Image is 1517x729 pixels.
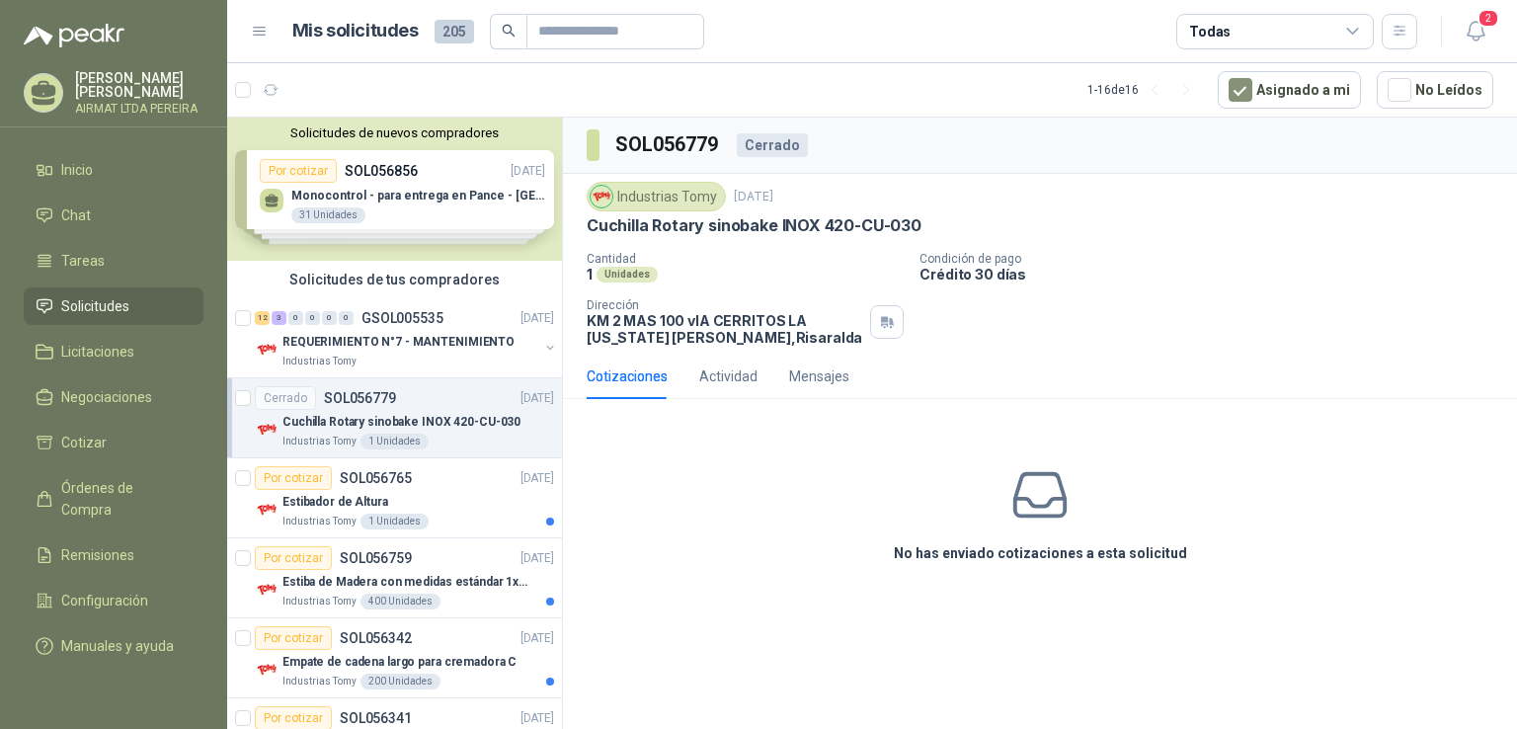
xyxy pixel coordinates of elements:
p: Cuchilla Rotary sinobake INOX 420-CU-030 [282,413,520,432]
span: Negociaciones [61,386,152,408]
a: CerradoSOL056779[DATE] Company LogoCuchilla Rotary sinobake INOX 420-CU-030Industrias Tomy1 Unidades [227,378,562,458]
img: Company Logo [591,186,612,207]
p: SOL056779 [324,391,396,405]
img: Company Logo [255,578,279,602]
div: 1 Unidades [360,434,429,449]
a: Chat [24,197,203,234]
div: Cerrado [255,386,316,410]
p: KM 2 MAS 100 vIA CERRITOS LA [US_STATE] [PERSON_NAME] , Risaralda [587,312,862,346]
button: No Leídos [1377,71,1493,109]
p: SOL056342 [340,631,412,645]
div: 0 [305,311,320,325]
a: Órdenes de Compra [24,469,203,528]
img: Company Logo [255,418,279,442]
span: Tareas [61,250,105,272]
div: Cerrado [737,133,808,157]
span: 2 [1477,9,1499,28]
p: SOL056765 [340,471,412,485]
p: [DATE] [520,469,554,488]
p: Industrias Tomy [282,354,357,369]
div: 1 Unidades [360,514,429,529]
div: 0 [322,311,337,325]
p: Industrias Tomy [282,434,357,449]
a: Negociaciones [24,378,203,416]
p: [PERSON_NAME] [PERSON_NAME] [75,71,203,99]
a: Por cotizarSOL056759[DATE] Company LogoEstiba de Madera con medidas estándar 1x120x15 de altoIndu... [227,538,562,618]
p: Condición de pago [919,252,1509,266]
a: Por cotizarSOL056342[DATE] Company LogoEmpate de cadena largo para cremadora CIndustrias Tomy200 ... [227,618,562,698]
img: Company Logo [255,498,279,522]
div: 12 [255,311,270,325]
div: Mensajes [789,365,849,387]
p: [DATE] [520,309,554,328]
button: 2 [1458,14,1493,49]
div: Solicitudes de tus compradores [227,261,562,298]
p: Estibador de Altura [282,493,388,512]
img: Company Logo [255,658,279,682]
span: Solicitudes [61,295,129,317]
a: Solicitudes [24,287,203,325]
a: 12 3 0 0 0 0 GSOL005535[DATE] Company LogoREQUERIMIENTO N°7 - MANTENIMIENTOIndustrias Tomy [255,306,558,369]
span: 205 [435,20,474,43]
span: Remisiones [61,544,134,566]
a: Tareas [24,242,203,280]
span: Inicio [61,159,93,181]
span: search [502,24,516,38]
p: Industrias Tomy [282,594,357,609]
p: [DATE] [520,629,554,648]
span: Órdenes de Compra [61,477,185,521]
p: GSOL005535 [361,311,443,325]
img: Logo peakr [24,24,124,47]
div: 0 [288,311,303,325]
p: [DATE] [520,389,554,408]
div: Unidades [597,267,658,283]
p: Industrias Tomy [282,674,357,689]
a: Por cotizarSOL056765[DATE] Company LogoEstibador de AlturaIndustrias Tomy1 Unidades [227,458,562,538]
div: Cotizaciones [587,365,668,387]
div: 3 [272,311,286,325]
img: Company Logo [255,338,279,362]
a: Configuración [24,582,203,619]
a: Cotizar [24,424,203,461]
p: [DATE] [520,549,554,568]
span: Chat [61,204,91,226]
p: REQUERIMIENTO N°7 - MANTENIMIENTO [282,333,515,352]
div: 0 [339,311,354,325]
p: [DATE] [734,188,773,206]
div: 200 Unidades [360,674,440,689]
p: SOL056341 [340,711,412,725]
div: 1 - 16 de 16 [1087,74,1202,106]
p: 1 [587,266,593,283]
div: Industrias Tomy [587,182,726,211]
p: Industrias Tomy [282,514,357,529]
p: AIRMAT LTDA PEREIRA [75,103,203,115]
div: Actividad [699,365,758,387]
h3: No has enviado cotizaciones a esta solicitud [894,542,1187,564]
p: [DATE] [520,709,554,728]
h3: SOL056779 [615,129,721,160]
button: Solicitudes de nuevos compradores [235,125,554,140]
a: Licitaciones [24,333,203,370]
span: Configuración [61,590,148,611]
p: Dirección [587,298,862,312]
div: Solicitudes de nuevos compradoresPor cotizarSOL056856[DATE] Monocontrol - para entrega en Pance -... [227,118,562,261]
a: Manuales y ayuda [24,627,203,665]
span: Manuales y ayuda [61,635,174,657]
div: 400 Unidades [360,594,440,609]
a: Remisiones [24,536,203,574]
p: Cantidad [587,252,904,266]
button: Asignado a mi [1218,71,1361,109]
div: Todas [1189,21,1231,42]
h1: Mis solicitudes [292,17,419,45]
p: Cuchilla Rotary sinobake INOX 420-CU-030 [587,215,921,236]
p: SOL056759 [340,551,412,565]
div: Por cotizar [255,466,332,490]
p: Estiba de Madera con medidas estándar 1x120x15 de alto [282,573,528,592]
div: Por cotizar [255,626,332,650]
div: Por cotizar [255,546,332,570]
p: Empate de cadena largo para cremadora C [282,653,517,672]
p: Crédito 30 días [919,266,1509,283]
a: Inicio [24,151,203,189]
span: Cotizar [61,432,107,453]
span: Licitaciones [61,341,134,363]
